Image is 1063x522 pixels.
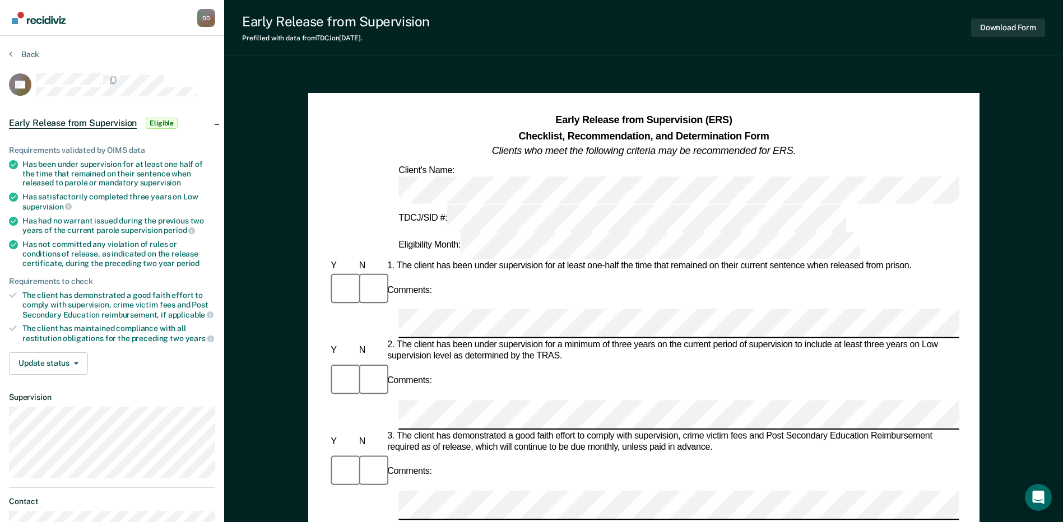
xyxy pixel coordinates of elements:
[9,497,215,506] dt: Contact
[9,277,215,286] div: Requirements to check
[356,260,384,272] div: N
[555,115,732,126] strong: Early Release from Supervision (ERS)
[164,226,195,235] span: period
[177,259,199,268] span: period
[396,204,848,232] div: TDCJ/SID #:
[140,178,181,187] span: supervision
[385,431,959,453] div: 3. The client has demonstrated a good faith effort to comply with supervision, crime victim fees ...
[22,216,215,235] div: Has had no warrant issued during the previous two years of the current parole supervision
[356,436,384,448] div: N
[9,118,137,129] span: Early Release from Supervision
[22,202,72,211] span: supervision
[22,291,215,319] div: The client has demonstrated a good faith effort to comply with supervision, crime victim fees and...
[356,346,384,357] div: N
[396,232,862,259] div: Eligibility Month:
[197,9,215,27] button: Profile dropdown button
[385,375,434,386] div: Comments:
[385,260,959,272] div: 1. The client has been under supervision for at least one-half the time that remained on their cu...
[492,145,796,156] em: Clients who meet the following criteria may be recommended for ERS.
[9,352,88,375] button: Update status
[22,240,215,268] div: Has not committed any violation of rules or conditions of release, as indicated on the release ce...
[22,160,215,188] div: Has been under supervision for at least one half of the time that remained on their sentence when...
[9,49,39,59] button: Back
[12,12,66,24] img: Recidiviz
[242,13,430,30] div: Early Release from Supervision
[385,340,959,362] div: 2. The client has been under supervision for a minimum of three years on the current period of su...
[385,467,434,478] div: Comments:
[197,9,215,27] div: D D
[242,34,430,42] div: Prefilled with data from TDCJ on [DATE] .
[22,324,215,343] div: The client has maintained compliance with all restitution obligations for the preceding two
[185,334,214,343] span: years
[168,310,213,319] span: applicable
[518,130,769,141] strong: Checklist, Recommendation, and Determination Form
[971,18,1045,37] button: Download Form
[1025,484,1052,511] div: Open Intercom Messenger
[9,146,215,155] div: Requirements validated by OIMS data
[328,436,356,448] div: Y
[385,285,434,296] div: Comments:
[328,260,356,272] div: Y
[22,192,215,211] div: Has satisfactorily completed three years on Low
[146,118,178,129] span: Eligible
[328,346,356,357] div: Y
[9,393,215,402] dt: Supervision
